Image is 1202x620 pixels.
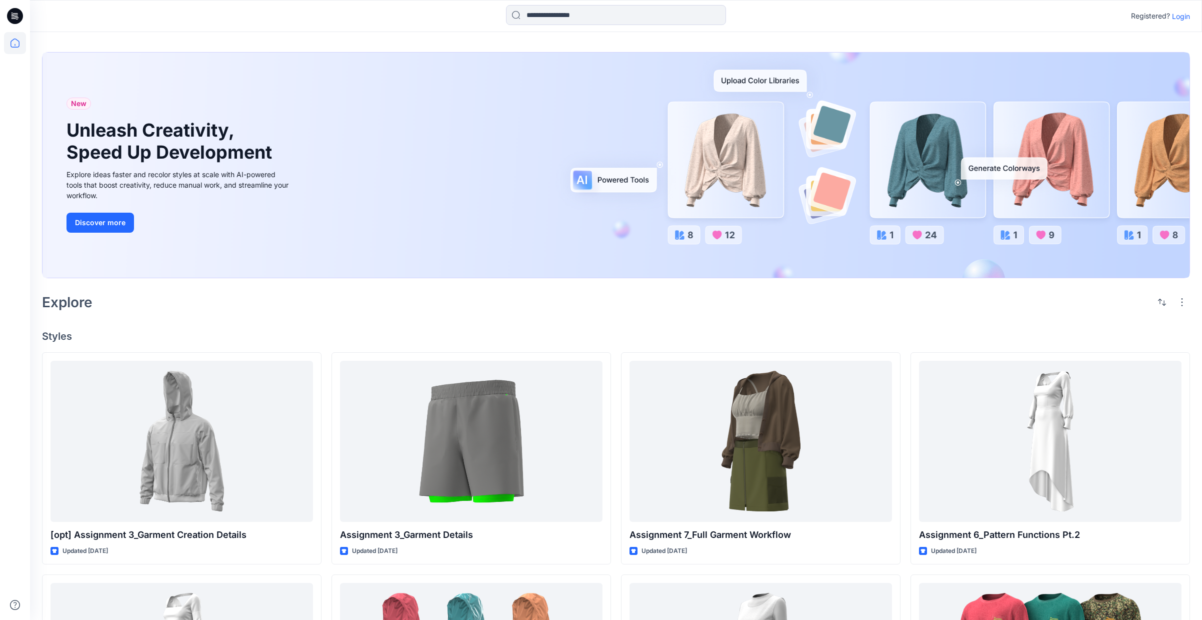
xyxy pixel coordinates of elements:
[919,361,1181,522] a: Assignment 6_Pattern Functions Pt.2
[352,546,397,556] p: Updated [DATE]
[50,361,313,522] a: [opt] Assignment 3_Garment Creation Details
[340,528,602,542] p: Assignment 3_Garment Details
[1172,11,1190,22] p: Login
[62,546,108,556] p: Updated [DATE]
[50,528,313,542] p: [opt] Assignment 3_Garment Creation Details
[340,361,602,522] a: Assignment 3_Garment Details
[66,213,134,233] button: Discover more
[629,361,892,522] a: Assignment 7_Full Garment Workflow
[931,546,976,556] p: Updated [DATE]
[71,98,86,110] span: New
[919,528,1181,542] p: Assignment 6_Pattern Functions Pt.2
[66,120,276,163] h1: Unleash Creativity, Speed Up Development
[629,528,892,542] p: Assignment 7_Full Garment Workflow
[66,169,291,201] div: Explore ideas faster and recolor styles at scale with AI-powered tools that boost creativity, red...
[42,330,1190,342] h4: Styles
[42,294,92,310] h2: Explore
[1131,10,1170,22] p: Registered?
[66,213,291,233] a: Discover more
[641,546,687,556] p: Updated [DATE]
